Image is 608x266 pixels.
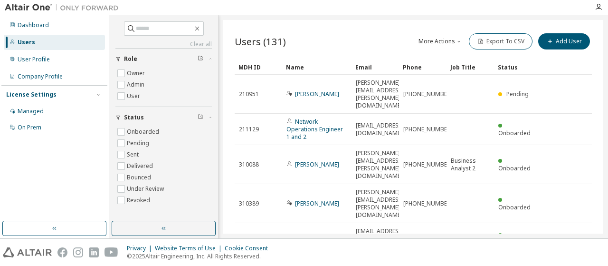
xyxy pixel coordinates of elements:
[403,200,452,207] span: [PHONE_NUMBER]
[403,59,443,75] div: Phone
[295,90,339,98] a: [PERSON_NAME]
[239,126,259,133] span: 211129
[18,21,49,29] div: Dashboard
[239,90,259,98] span: 210951
[498,129,531,137] span: Onboarded
[356,227,404,250] span: [EMAIL_ADDRESS][PERSON_NAME][DOMAIN_NAME]
[498,203,531,211] span: Onboarded
[239,200,259,207] span: 310389
[124,114,144,121] span: Status
[286,118,343,141] a: Network Operations Engineer 1 and 2
[115,107,212,128] button: Status
[5,3,123,12] img: Altair One
[127,252,274,260] p: © 2025 Altair Engineering, Inc. All Rights Reserved.
[127,245,155,252] div: Privacy
[356,79,404,109] span: [PERSON_NAME][EMAIL_ADDRESS][PERSON_NAME][DOMAIN_NAME]
[198,55,203,63] span: Clear filter
[355,59,395,75] div: Email
[127,195,152,206] label: Revoked
[239,161,259,168] span: 310088
[286,59,348,75] div: Name
[115,40,212,48] a: Clear all
[18,124,41,131] div: On Prem
[18,108,44,115] div: Managed
[3,247,52,257] img: altair_logo.svg
[238,59,278,75] div: MDH ID
[198,114,203,121] span: Clear filter
[538,33,590,49] button: Add User
[104,247,118,257] img: youtube.svg
[127,172,153,183] label: Bounced
[451,157,490,172] span: Business Analyst 2
[127,160,155,172] label: Delivered
[127,90,142,102] label: User
[127,68,147,79] label: Owner
[356,188,404,219] span: [PERSON_NAME][EMAIL_ADDRESS][PERSON_NAME][DOMAIN_NAME]
[295,199,339,207] a: [PERSON_NAME]
[155,245,225,252] div: Website Terms of Use
[356,122,404,137] span: [EMAIL_ADDRESS][DOMAIN_NAME]
[73,247,83,257] img: instagram.svg
[115,49,212,69] button: Role
[450,59,490,75] div: Job Title
[506,90,529,98] span: Pending
[235,35,286,48] span: Users (131)
[498,164,531,172] span: Onboarded
[127,138,151,149] label: Pending
[89,247,99,257] img: linkedin.svg
[356,149,404,180] span: [PERSON_NAME][EMAIL_ADDRESS][PERSON_NAME][DOMAIN_NAME]
[403,90,452,98] span: [PHONE_NUMBER]
[127,149,141,160] label: Sent
[124,55,137,63] span: Role
[18,73,63,80] div: Company Profile
[469,33,532,49] button: Export To CSV
[418,33,463,49] button: More Actions
[127,79,146,90] label: Admin
[295,160,339,168] a: [PERSON_NAME]
[403,126,452,133] span: [PHONE_NUMBER]
[18,56,50,63] div: User Profile
[225,245,274,252] div: Cookie Consent
[57,247,67,257] img: facebook.svg
[6,91,57,99] div: License Settings
[18,39,35,46] div: Users
[498,59,538,75] div: Status
[127,126,161,138] label: Onboarded
[127,183,166,195] label: Under Review
[403,161,452,168] span: [PHONE_NUMBER]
